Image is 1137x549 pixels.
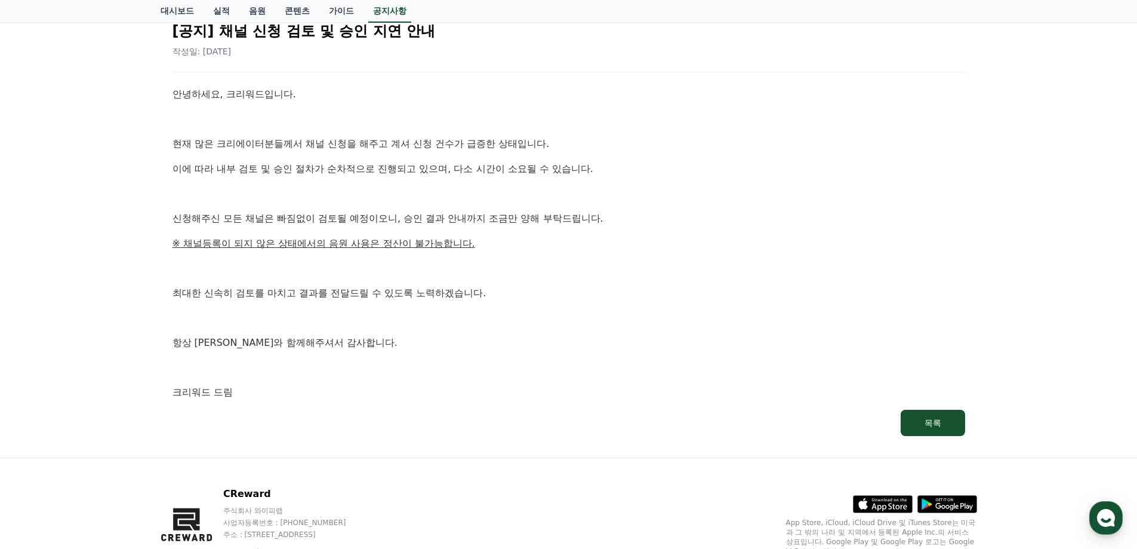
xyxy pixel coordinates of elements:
a: 대화 [79,379,154,409]
span: 작성일: [DATE] [172,47,232,56]
p: 현재 많은 크리에이터분들께서 채널 신청을 해주고 계셔 신청 건수가 급증한 상태입니다. [172,136,965,152]
div: 목록 [925,417,941,429]
u: ※ 채널등록이 되지 않은 상태에서의 음원 사용은 정산이 불가능합니다. [172,238,475,249]
a: 목록 [172,410,965,436]
p: 사업자등록번호 : [PHONE_NUMBER] [223,518,369,527]
button: 목록 [901,410,965,436]
span: 설정 [184,397,199,406]
span: 대화 [109,397,124,407]
p: 안녕하세요, 크리워드입니다. [172,87,965,102]
span: 홈 [38,397,45,406]
p: 이에 따라 내부 검토 및 승인 절차가 순차적으로 진행되고 있으며, 다소 시간이 소요될 수 있습니다. [172,161,965,177]
p: 크리워드 드림 [172,385,965,400]
p: 신청해주신 모든 채널은 빠짐없이 검토될 예정이오니, 승인 결과 안내까지 조금만 양해 부탁드립니다. [172,211,965,226]
a: 홈 [4,379,79,409]
p: 항상 [PERSON_NAME]와 함께해주셔서 감사합니다. [172,335,965,351]
p: 주소 : [STREET_ADDRESS] [223,530,369,539]
h2: [공지] 채널 신청 검토 및 승인 지연 안내 [172,22,965,41]
p: 최대한 신속히 검토를 마치고 결과를 전달드릴 수 있도록 노력하겠습니다. [172,286,965,301]
p: 주식회사 와이피랩 [223,506,369,516]
a: 설정 [154,379,229,409]
p: CReward [223,487,369,501]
